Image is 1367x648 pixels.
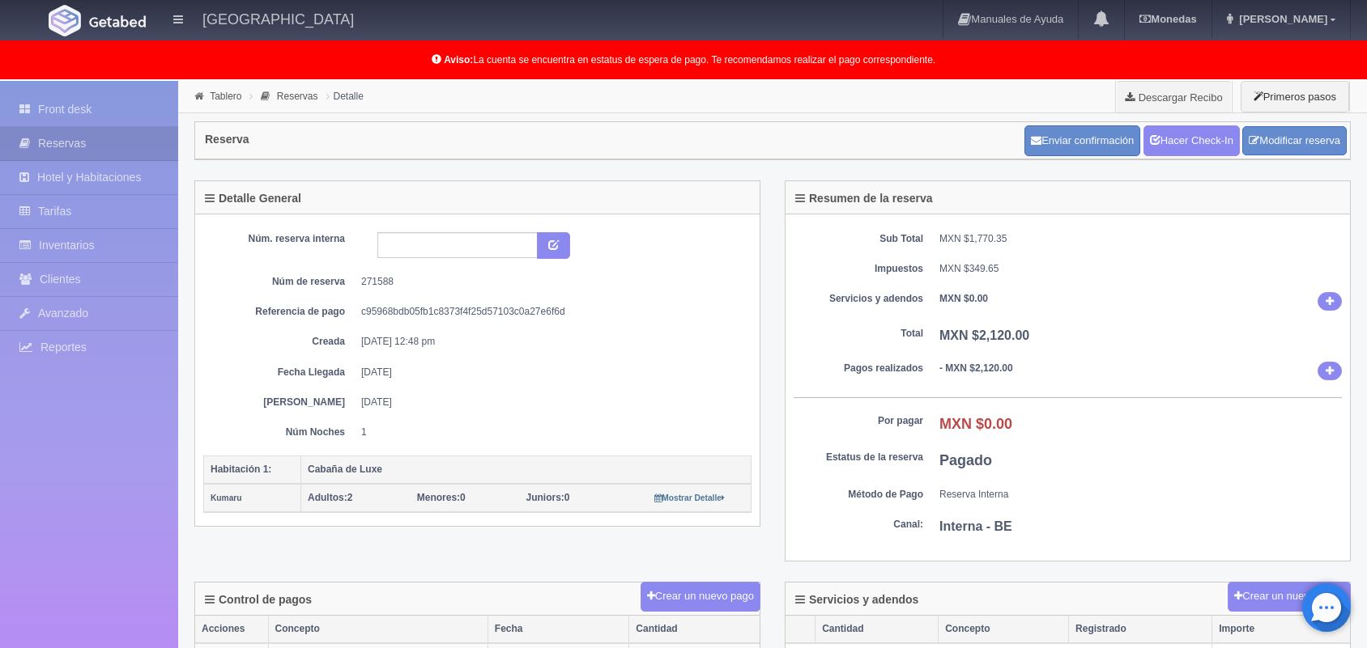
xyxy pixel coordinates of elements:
h4: Servicios y adendos [795,594,918,606]
button: Crear un nuevo pago [641,582,760,612]
dt: Estatus de la reserva [794,451,923,464]
dt: Servicios y adendos [794,292,923,306]
b: MXN $2,120.00 [939,328,1029,342]
th: Concepto [939,616,1069,643]
dt: Núm Noches [215,426,345,439]
b: Habitación 1: [211,464,271,475]
dd: [DATE] [361,366,739,379]
button: Crear un nuevo cargo [1228,582,1351,612]
b: Monedas [1139,13,1196,25]
a: Tablero [210,91,241,102]
dd: 1 [361,426,739,439]
b: MXN $0.00 [939,416,1012,432]
a: Reservas [277,91,318,102]
dt: Impuestos [794,262,923,276]
dt: Método de Pago [794,488,923,502]
dt: Sub Total [794,232,923,246]
dd: [DATE] [361,396,739,409]
span: [PERSON_NAME] [1235,13,1327,25]
h4: Control de pagos [205,594,312,606]
b: - MXN $2,120.00 [939,362,1013,374]
button: Enviar confirmación [1024,125,1140,156]
span: 0 [417,492,466,503]
th: Cabaña de Luxe [301,455,752,484]
img: Getabed [49,5,81,36]
span: 0 [526,492,570,503]
th: Cantidad [816,616,939,643]
img: Getabed [89,15,146,28]
dt: Por pagar [794,414,923,428]
dt: Referencia de pago [215,305,345,319]
dt: Fecha Llegada [215,366,345,379]
dt: Canal: [794,518,923,532]
dt: Pagos realizados [794,362,923,375]
dd: [DATE] 12:48 pm [361,335,739,349]
th: Concepto [268,616,488,643]
th: Acciones [195,616,268,643]
dd: MXN $349.65 [939,262,1342,276]
strong: Menores: [417,492,460,503]
h4: Detalle General [205,193,301,205]
dt: Total [794,327,923,341]
b: MXN $0.00 [939,293,988,304]
h4: Resumen de la reserva [795,193,933,205]
dd: MXN $1,770.35 [939,232,1342,246]
button: Primeros pasos [1241,81,1349,112]
th: Importe [1212,616,1350,643]
span: 2 [308,492,352,503]
a: Descargar Recibo [1116,81,1232,113]
strong: Adultos: [308,492,347,503]
dt: Núm. reserva interna [215,232,345,246]
th: Cantidad [629,616,760,643]
dd: Reserva Interna [939,488,1342,502]
h4: [GEOGRAPHIC_DATA] [202,8,354,28]
h4: Reserva [205,133,249,146]
small: Mostrar Detalle [654,493,725,502]
strong: Juniors: [526,492,564,503]
a: Mostrar Detalle [654,492,725,503]
b: Interna - BE [939,519,1012,533]
b: Pagado [939,452,992,468]
li: Detalle [322,88,368,104]
small: Kumaru [211,493,242,502]
dt: Creada [215,335,345,349]
b: Aviso: [444,54,473,66]
a: Modificar reserva [1242,126,1347,156]
th: Registrado [1069,616,1212,643]
dd: 271588 [361,275,739,289]
a: Hacer Check-In [1143,125,1240,156]
dt: [PERSON_NAME] [215,396,345,409]
dd: c95968bdb05fb1c8373f4f25d57103c0a27e6f6d [361,305,739,319]
th: Fecha [488,616,629,643]
dt: Núm de reserva [215,275,345,289]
